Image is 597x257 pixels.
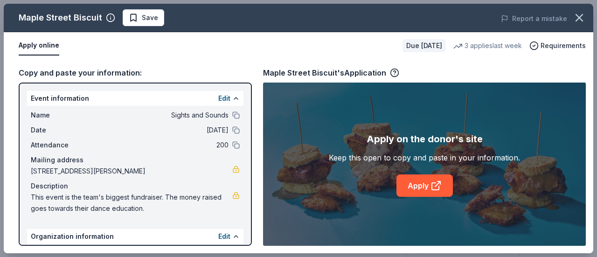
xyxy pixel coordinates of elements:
[31,181,240,192] div: Description
[123,9,164,26] button: Save
[31,139,93,151] span: Attendance
[218,93,230,104] button: Edit
[27,91,243,106] div: Event information
[93,110,229,121] span: Sights and Sounds
[93,139,229,151] span: 200
[19,67,252,79] div: Copy and paste your information:
[27,229,243,244] div: Organization information
[31,166,232,177] span: [STREET_ADDRESS][PERSON_NAME]
[403,39,446,52] div: Due [DATE]
[31,125,93,136] span: Date
[31,110,93,121] span: Name
[31,192,232,214] span: This event is the team's biggest fundraiser. The money raised goes towards their dance education.
[19,36,59,56] button: Apply online
[529,40,586,51] button: Requirements
[329,152,520,163] div: Keep this open to copy and paste in your information.
[142,12,158,23] span: Save
[19,10,102,25] div: Maple Street Biscuit
[367,132,483,146] div: Apply on the donor's site
[93,125,229,136] span: [DATE]
[31,154,240,166] div: Mailing address
[453,40,522,51] div: 3 applies last week
[501,13,567,24] button: Report a mistake
[541,40,586,51] span: Requirements
[218,231,230,242] button: Edit
[396,174,453,197] a: Apply
[263,67,399,79] div: Maple Street Biscuit's Application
